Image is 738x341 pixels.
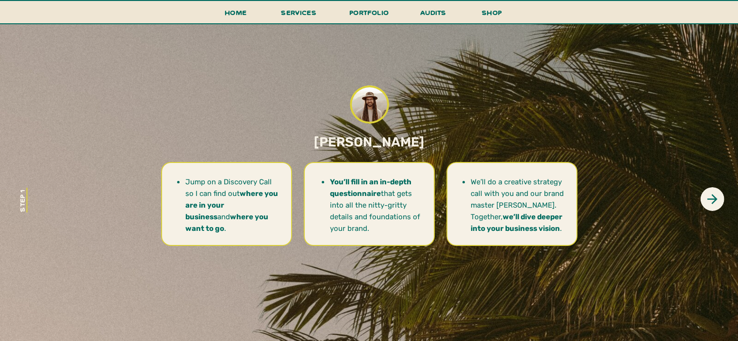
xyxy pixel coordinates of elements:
h2: Step 1 [16,179,29,221]
b: we’ll dive deeper into your business vision [471,212,562,233]
a: audits [419,6,448,23]
h2: [PERSON_NAME] [289,134,450,151]
a: portfolio [346,6,392,24]
li: We’ll do a creative strategy call with you and our brand master [PERSON_NAME]. Together, . [470,176,565,234]
span: services [281,8,316,17]
a: Home [221,6,251,24]
a: services [279,6,319,24]
b: where you are in your business [185,189,278,221]
b: You’ll fill in an in-depth questionnaire [330,178,411,198]
li: Jump on a Discovery Call so I can find out and . [185,176,279,234]
li: that gets into all the nitty-gritty details and foundations of your brand. [329,176,424,234]
a: shop [469,6,515,23]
